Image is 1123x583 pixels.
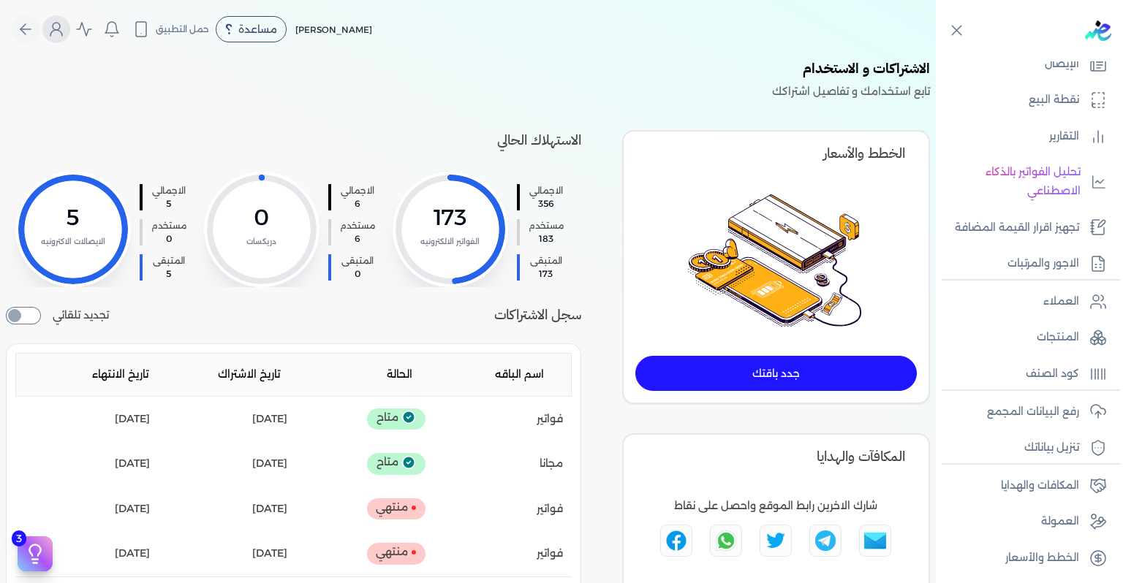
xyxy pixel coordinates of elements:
[252,454,287,473] p: [DATE]
[494,305,581,326] h4: سجل الاشتراكات
[809,525,842,557] a: Share this with Telegram. (opens in new window)
[529,197,564,210] span: 356
[635,446,917,468] h4: المكافآت والهدايا
[1024,438,1079,457] p: تنزيل بياناتك
[340,254,375,267] span: المتبقى
[936,397,1114,427] a: رفع البيانات المجمع
[635,143,917,164] h4: الخطط والأسعار
[151,267,186,281] span: 5
[936,506,1114,537] a: العمولة
[529,267,564,281] span: 173
[340,232,375,245] span: 6
[175,365,280,384] p: تاريخ الاشتراك
[6,130,581,157] h4: الاستهلاك الحالي
[151,184,186,197] span: الاجمالي
[936,286,1114,317] a: العملاء
[1037,328,1079,347] p: المنتجات
[340,219,375,232] span: مستخدم
[439,365,544,384] p: اسم الباقه
[1041,512,1079,531] p: العمولة
[813,528,838,553] img: telegram
[936,248,1114,279] a: الاجور والمرتبات
[540,454,563,473] p: مجانا
[529,254,564,267] span: المتبقى
[936,121,1114,152] a: التقارير
[340,267,375,281] span: 0
[151,232,186,245] span: 0
[151,254,186,267] span: المتبقى
[537,544,563,563] p: فواتير
[936,359,1114,389] a: كود الصنف
[367,453,426,475] p: متاح
[115,454,150,473] p: [DATE]
[664,528,689,553] img: facebook
[1007,254,1079,273] p: الاجور والمرتبات
[252,410,287,429] p: [DATE]
[43,365,148,384] p: تاريخ الانتهاء
[660,525,692,557] a: Share this with Facebook. (opens in new window)
[1045,55,1079,74] p: الإيصال
[943,163,1081,200] p: تحليل الفواتير بالذكاء الاصطناعي
[936,470,1114,501] a: المكافات والهدايا
[674,497,877,516] p: شارك الاخرين رابط الموقع واحصل على نقاط
[1026,365,1079,384] p: كود الصنف
[936,433,1114,463] a: تنزيل بياناتك
[151,197,186,210] span: 5
[863,528,888,553] img: email
[537,410,563,429] p: فواتير
[216,16,287,42] div: مساعدة
[936,213,1114,243] a: تجهيز اقرار القيمة المضافة
[760,525,792,557] a: Share this with Twitter. (opens in new window)
[18,536,53,571] button: 3
[529,184,564,197] span: الاجمالي
[156,23,209,36] span: حمل التطبيق
[129,17,213,42] button: حمل التطبيق
[295,24,372,35] span: [PERSON_NAME]
[340,197,375,210] span: 6
[340,184,375,197] span: الاجمالي
[537,500,563,519] p: فواتير
[115,500,150,519] p: [DATE]
[252,500,287,519] p: [DATE]
[1049,127,1079,146] p: التقارير
[936,322,1114,353] a: المنتجات
[1029,91,1079,110] p: نقطة البيع
[1005,549,1079,568] p: الخطط والأسعار
[151,219,186,232] span: مستخدم
[367,408,426,430] p: متاح
[936,543,1114,574] a: الخطط والأسعار
[367,543,426,565] p: منتهي
[1043,292,1079,311] p: العملاء
[367,498,426,520] p: منتهي
[12,530,26,546] span: 3
[936,49,1114,80] a: الإيصال
[6,307,109,324] div: تجديد تلقائي
[635,356,917,391] a: جدد باقتك
[710,525,742,557] a: Share this with WhatsApp. (opens in new window)
[955,218,1079,237] p: تجهيز اقرار القيمة المضافة
[859,525,891,557] a: Send an e-mail to google@gmail.com and add a carbon copy for google1@gmail.com, google3@gmail.com...
[763,528,788,553] img: twitter
[529,232,564,245] span: 183
[714,528,738,553] img: whatsapp
[252,544,287,563] p: [DATE]
[6,58,930,83] h4: الاشتراكات و الاستخدام
[529,219,564,232] span: مستخدم
[688,194,863,327] img: image
[987,403,1079,422] p: رفع البيانات المجمع
[6,83,930,102] p: تابع استخدامك و تفاصيل اشتراكك
[936,85,1114,115] a: نقطة البيع
[115,544,150,563] p: [DATE]
[1001,476,1079,495] p: المكافات والهدايا
[238,24,277,34] span: مساعدة
[1085,20,1111,41] img: logo
[307,365,412,384] p: الحالة
[115,410,150,429] p: [DATE]
[936,157,1114,206] a: تحليل الفواتير بالذكاء الاصطناعي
